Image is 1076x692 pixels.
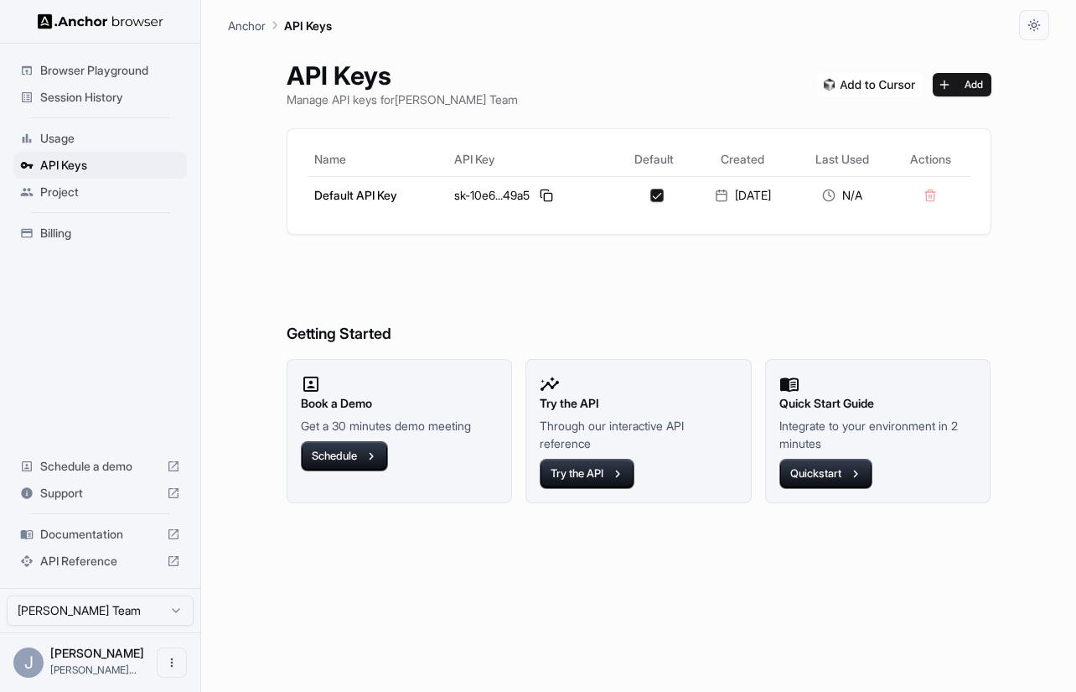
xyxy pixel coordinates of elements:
div: N/A [800,187,884,204]
div: Project [13,179,187,206]
nav: breadcrumb [228,16,332,34]
p: API Keys [284,17,332,34]
h2: Book a Demo [301,394,499,413]
th: Name [308,143,447,176]
span: Billing [40,225,180,242]
button: Copy API key [536,185,556,206]
div: sk-10e6...49a5 [454,185,609,206]
p: Anchor [228,17,266,34]
button: Quickstart [779,459,872,489]
div: J [13,648,44,678]
p: Through our interactive API reference [540,417,737,452]
span: Jehanzeb Rahman [50,646,144,660]
button: Schedule [301,441,388,471]
div: Billing [13,220,187,247]
span: jay@fractalsystems.co.uk [50,663,137,676]
button: Open menu [157,648,187,678]
p: Manage API keys for [PERSON_NAME] Team [287,91,518,108]
div: Usage [13,125,187,152]
span: Session History [40,89,180,106]
div: Browser Playground [13,57,187,84]
p: Integrate to your environment in 2 minutes [779,417,977,452]
button: Add [933,73,991,96]
span: Documentation [40,526,160,543]
img: Add anchorbrowser MCP server to Cursor [817,73,923,96]
div: Schedule a demo [13,453,187,480]
div: Documentation [13,521,187,548]
div: API Reference [13,548,187,575]
button: Try the API [540,459,634,489]
div: Session History [13,84,187,111]
span: Schedule a demo [40,458,160,475]
span: Support [40,485,160,502]
th: API Key [447,143,616,176]
span: Browser Playground [40,62,180,79]
th: Actions [891,143,970,176]
span: Usage [40,130,180,147]
span: API Keys [40,157,180,174]
td: Default API Key [308,176,447,214]
h6: Getting Started [287,255,991,346]
h2: Quick Start Guide [779,394,977,413]
div: API Keys [13,152,187,179]
th: Created [692,143,794,176]
div: Support [13,480,187,507]
p: Get a 30 minutes demo meeting [301,417,499,434]
span: API Reference [40,553,160,570]
h2: Try the API [540,394,737,413]
div: [DATE] [699,187,787,204]
span: Project [40,184,180,200]
img: Anchor Logo [38,13,163,29]
th: Last Used [794,143,891,176]
th: Default [615,143,692,176]
h1: API Keys [287,60,518,91]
